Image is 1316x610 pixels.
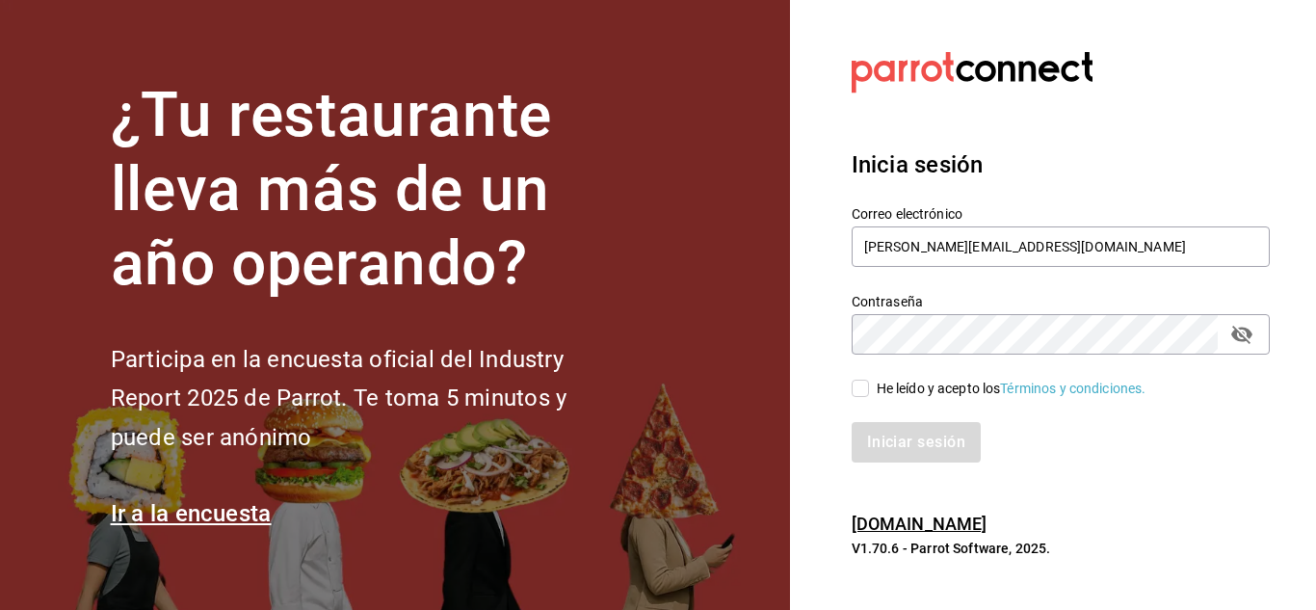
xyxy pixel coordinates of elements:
h1: ¿Tu restaurante lleva más de un año operando? [111,79,631,301]
label: Correo electrónico [852,207,1270,221]
button: passwordField [1225,318,1258,351]
input: Ingresa tu correo electrónico [852,226,1270,267]
div: He leído y acepto los [877,379,1146,399]
label: Contraseña [852,295,1270,308]
a: [DOMAIN_NAME] [852,514,987,534]
a: Términos y condiciones. [1000,381,1145,396]
h2: Participa en la encuesta oficial del Industry Report 2025 de Parrot. Te toma 5 minutos y puede se... [111,340,631,458]
a: Ir a la encuesta [111,500,272,527]
h3: Inicia sesión [852,147,1270,182]
p: V1.70.6 - Parrot Software, 2025. [852,539,1270,558]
